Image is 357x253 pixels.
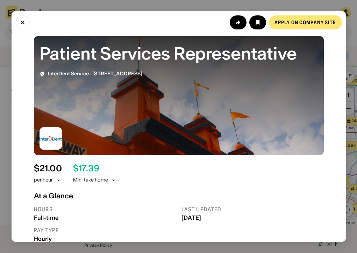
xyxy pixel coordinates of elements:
[39,127,62,150] img: InterDent Service logo
[34,177,53,184] div: per hour
[73,177,116,184] div: Min. take home
[15,15,29,29] button: Close
[34,164,62,174] div: $ 21.00
[34,206,176,213] div: Hours
[274,20,336,25] div: Apply on company site
[181,206,324,213] div: Last updated
[34,227,176,234] div: Pay type
[48,71,142,77] div: ·
[181,214,324,221] div: [DATE]
[34,214,176,221] div: Full-time
[269,15,342,29] a: Apply on company site
[73,164,99,174] div: $ 17.39
[48,70,88,77] a: InterDent Service
[34,192,323,200] div: At a Glance
[39,42,318,65] div: Patient Services Representative
[92,70,142,77] a: [STREET_ADDRESS]
[34,235,176,242] div: Hourly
